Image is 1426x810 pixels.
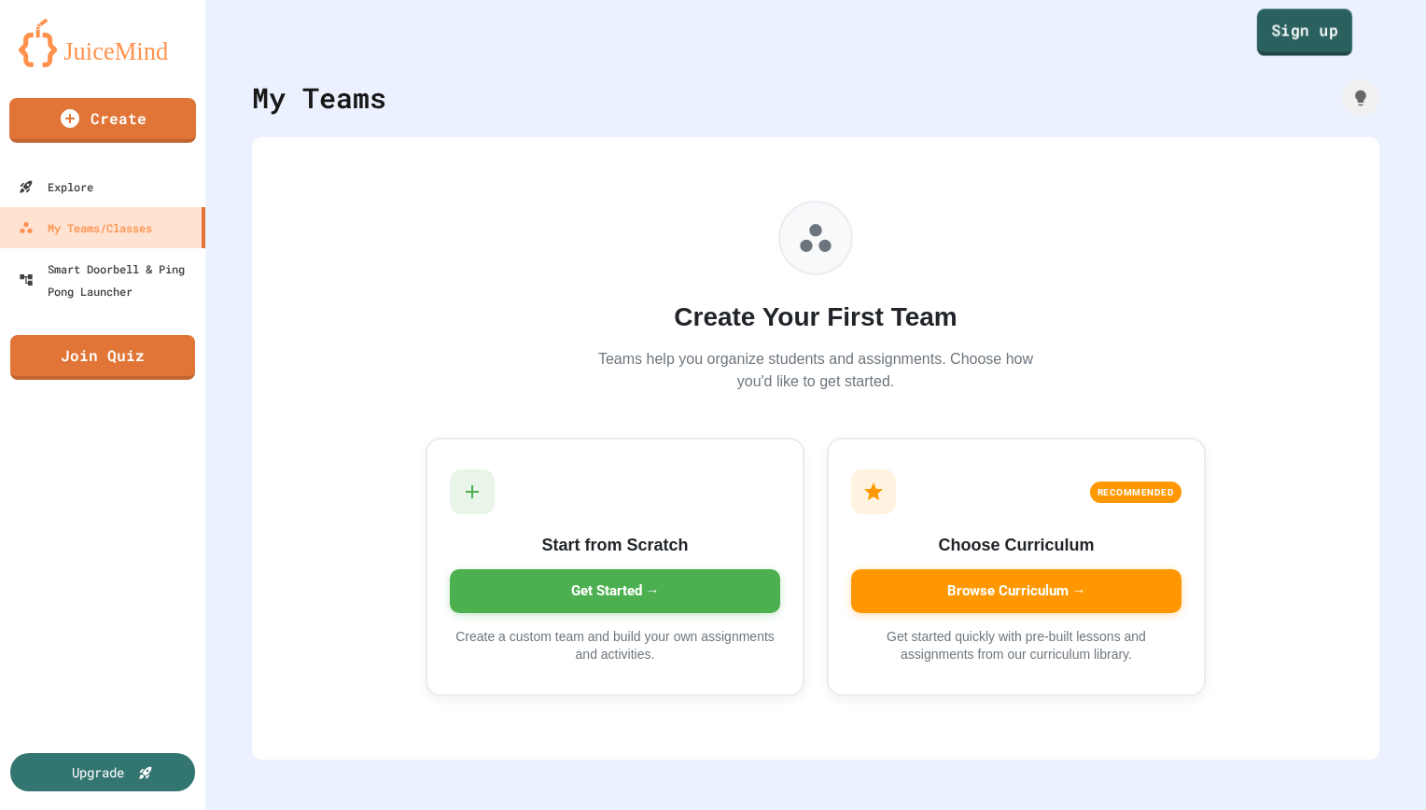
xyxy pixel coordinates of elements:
div: Get Started → [450,569,780,613]
h2: Create Your First Team [592,298,1040,337]
p: Teams help you organize students and assignments. Choose how you'd like to get started. [592,348,1040,393]
a: Join Quiz [10,335,195,380]
div: Browse Curriculum → [851,569,1181,613]
div: How it works [1342,79,1379,117]
img: logo-orange.svg [19,19,187,67]
div: Upgrade [72,762,124,782]
p: Get started quickly with pre-built lessons and assignments from our curriculum library. [851,628,1181,664]
p: Create a custom team and build your own assignments and activities. [450,628,780,664]
div: My Teams/Classes [19,216,152,239]
div: Explore [19,175,93,198]
h3: Start from Scratch [450,533,780,558]
a: Sign up [1257,9,1352,56]
div: Smart Doorbell & Ping Pong Launcher [19,258,198,302]
div: My Teams [252,77,386,119]
div: RECOMMENDED [1090,482,1182,503]
a: Create [9,98,196,143]
h3: Choose Curriculum [851,533,1181,558]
